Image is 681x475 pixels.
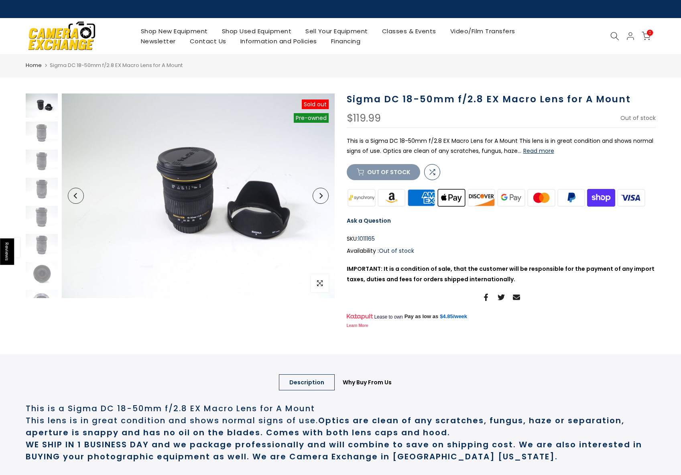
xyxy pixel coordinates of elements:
[26,206,58,230] img: Sigma DC 18-50mm f/2.8 EX Macro Lens for A Mount Lenses Small Format - SonyMinolta A Mount Lenses...
[347,93,656,105] h1: Sigma DC 18-50mm f/2.8 EX Macro Lens for A Mount
[26,150,58,174] img: Sigma DC 18-50mm f/2.8 EX Macro Lens for A Mount Lenses Small Format - SonyMinolta A Mount Lenses...
[526,188,556,208] img: master
[405,313,439,320] span: Pay as low as
[26,262,58,286] img: Sigma DC 18-50mm f/2.8 EX Macro Lens for A Mount Lenses Small Format - SonyMinolta A Mount Lenses...
[523,147,554,154] button: Read more
[332,374,402,390] a: Why Buy From Us
[26,415,624,438] strong: Optics are clean of any scratches, fungus, haze or separation, aperture is snappy and has no oil ...
[642,32,651,41] a: 0
[26,178,58,202] img: Sigma DC 18-50mm f/2.8 EX Macro Lens for A Mount Lenses Small Format - SonyMinolta A Mount Lenses...
[347,188,377,208] img: synchrony
[358,234,375,244] span: 1011165
[26,234,58,258] img: Sigma DC 18-50mm f/2.8 EX Macro Lens for A Mount Lenses Small Format - SonyMinolta A Mount Lenses...
[215,26,299,36] a: Shop Used Equipment
[324,36,368,46] a: Financing
[313,188,329,204] button: Next
[183,36,233,46] a: Contact Us
[443,26,522,36] a: Video/Film Transfers
[134,26,215,36] a: Shop New Equipment
[647,30,653,36] span: 0
[466,188,496,208] img: discover
[379,247,414,255] span: Out of stock
[26,290,58,314] img: Sigma DC 18-50mm f/2.8 EX Macro Lens for A Mount Lenses Small Format - SonyMinolta A Mount Lenses...
[482,292,490,302] a: Share on Facebook
[498,292,505,302] a: Share on Twitter
[233,36,324,46] a: Information and Policies
[347,113,381,124] div: $119.99
[620,114,656,122] span: Out of stock
[68,188,84,204] button: Previous
[26,414,656,438] h2: This lens is in great condition and shows normal signs of use.
[26,402,656,414] h2: This is a Sigma DC 18-50mm f/2.8 EX Macro Lens for A Mount
[375,26,443,36] a: Classes & Events
[134,36,183,46] a: Newsletter
[299,26,375,36] a: Sell Your Equipment
[347,217,391,225] a: Ask a Question
[347,234,656,244] div: SKU:
[556,188,586,208] img: paypal
[279,374,335,390] a: Description
[50,61,183,69] span: Sigma DC 18-50mm f/2.8 EX Macro Lens for A Mount
[347,323,368,328] a: Learn More
[440,313,467,320] a: $4.85/week
[513,292,520,302] a: Share on Email
[26,122,58,146] img: Sigma DC 18-50mm f/2.8 EX Macro Lens for A Mount Lenses Small Format - SonyMinolta A Mount Lenses...
[436,188,466,208] img: apple pay
[26,93,58,118] img: Sigma DC 18-50mm f/2.8 EX Macro Lens for A Mount Lenses Small Format - SonyMinolta A Mount Lenses...
[616,188,646,208] img: visa
[407,188,437,208] img: american express
[496,188,527,208] img: google pay
[347,265,655,283] strong: IMPORTANT: It is a condition of sale, that the customer will be responsible for the payment of an...
[586,188,616,208] img: shopify pay
[26,439,642,462] strong: WE SHIP IN 1 BUSINESS DAY and we package professionally and will combine to save on shipping cost...
[374,314,403,320] span: Lease to own
[376,188,407,208] img: amazon payments
[26,61,42,69] a: Home
[347,246,656,256] div: Availability :
[62,93,335,298] img: Sigma DC 18-50mm f/2.8 EX Macro Lens for A Mount Lenses Small Format - SonyMinolta A Mount Lenses...
[347,136,656,156] p: This is a Sigma DC 18-50mm f/2.8 EX Macro Lens for A Mount This lens is in great condition and sh...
